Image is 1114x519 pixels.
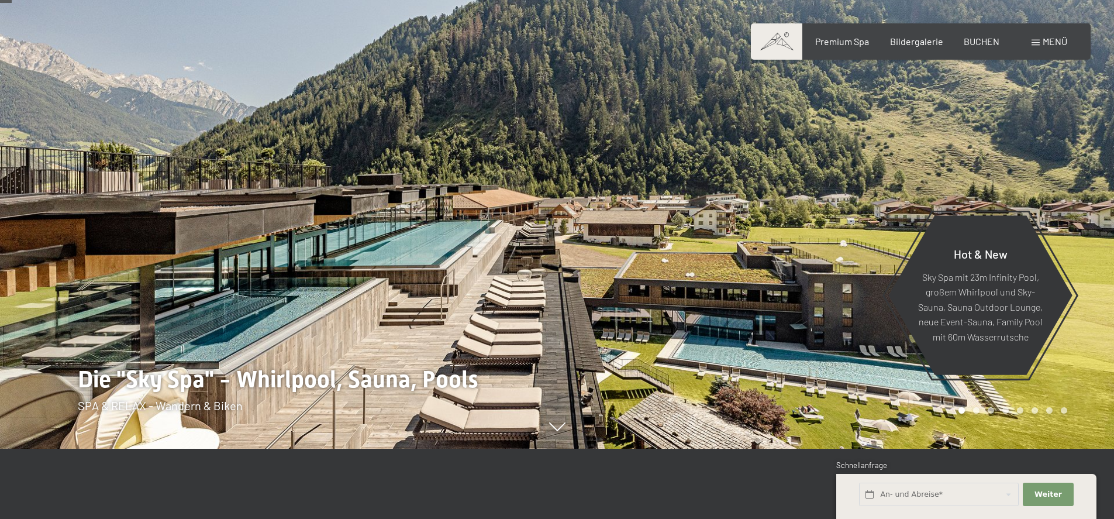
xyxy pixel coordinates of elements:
div: Carousel Page 2 [973,407,980,414]
div: Carousel Page 5 [1017,407,1023,414]
a: Bildergalerie [890,36,943,47]
a: BUCHEN [964,36,999,47]
span: Weiter [1034,489,1062,500]
div: Carousel Pagination [954,407,1067,414]
div: Carousel Page 8 [1061,407,1067,414]
span: Schnellanfrage [836,460,887,470]
div: Carousel Page 1 (Current Slide) [958,407,965,414]
div: Carousel Page 7 [1046,407,1053,414]
a: Premium Spa [815,36,869,47]
a: Hot & New Sky Spa mit 23m Infinity Pool, großem Whirlpool und Sky-Sauna, Sauna Outdoor Lounge, ne... [888,215,1073,376]
div: Carousel Page 4 [1002,407,1009,414]
button: Weiter [1023,483,1073,507]
div: Carousel Page 3 [988,407,994,414]
div: Carousel Page 6 [1032,407,1038,414]
p: Sky Spa mit 23m Infinity Pool, großem Whirlpool und Sky-Sauna, Sauna Outdoor Lounge, neue Event-S... [917,269,1044,344]
span: Menü [1043,36,1067,47]
span: Hot & New [954,246,1008,260]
